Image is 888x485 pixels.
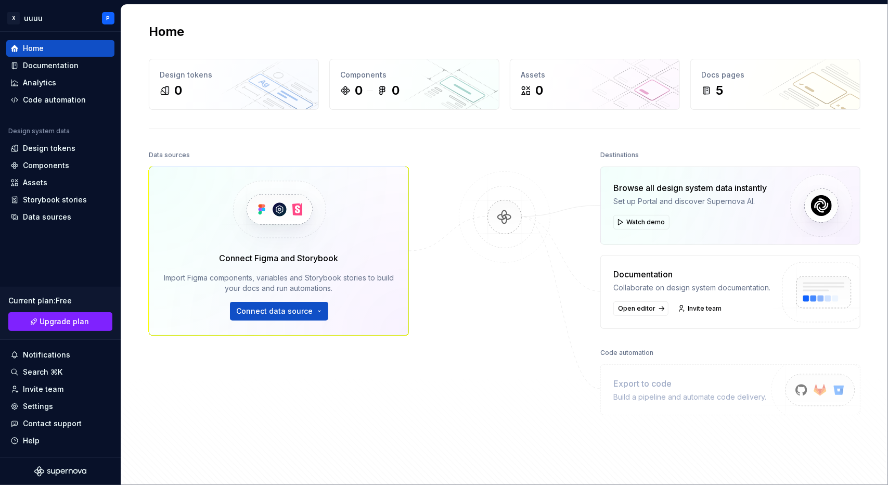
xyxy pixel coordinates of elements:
div: Notifications [23,350,70,360]
button: XuuuuP [2,7,119,29]
div: Storybook stories [23,195,87,205]
div: P [107,14,110,22]
div: Invite team [23,384,63,394]
a: Docs pages5 [690,59,860,110]
a: Design tokens [6,140,114,157]
div: Home [23,43,44,54]
div: Design system data [8,127,70,135]
button: Upgrade plan [8,312,112,331]
div: Data sources [23,212,71,222]
span: Open editor [618,304,655,313]
div: Settings [23,401,53,412]
div: uuuu [24,13,43,23]
div: Set up Portal and discover Supernova AI. [613,196,767,207]
button: Help [6,432,114,449]
a: Invite team [675,301,726,316]
div: Connect Figma and Storybook [220,252,339,264]
a: Documentation [6,57,114,74]
div: Destinations [600,148,639,162]
div: Components [23,160,69,171]
div: Export to code [613,377,766,390]
button: Notifications [6,347,114,363]
a: Analytics [6,74,114,91]
div: 0 [355,82,363,99]
div: Help [23,436,40,446]
span: Upgrade plan [40,316,89,327]
a: Data sources [6,209,114,225]
div: Design tokens [160,70,308,80]
a: Invite team [6,381,114,398]
span: Invite team [688,304,722,313]
svg: Supernova Logo [34,466,86,477]
div: 5 [716,82,723,99]
a: Assets0 [510,59,680,110]
span: Watch demo [626,218,665,226]
a: Storybook stories [6,192,114,208]
div: Browse all design system data instantly [613,182,767,194]
div: Assets [23,177,47,188]
div: Search ⌘K [23,367,62,377]
div: Build a pipeline and automate code delivery. [613,392,766,402]
div: Code automation [600,346,653,360]
div: 0 [174,82,182,99]
a: Components00 [329,59,499,110]
div: Code automation [23,95,86,105]
a: Design tokens0 [149,59,319,110]
a: Open editor [613,301,668,316]
div: Current plan : Free [8,296,112,306]
div: Import Figma components, variables and Storybook stories to build your docs and run automations. [164,273,394,293]
button: Watch demo [613,215,670,229]
a: Code automation [6,92,114,108]
div: Contact support [23,418,82,429]
div: Documentation [23,60,79,71]
div: Assets [521,70,669,80]
div: 0 [392,82,400,99]
div: Collaborate on design system documentation. [613,283,770,293]
span: Connect data source [237,306,313,316]
div: Data sources [149,148,190,162]
div: Analytics [23,78,56,88]
button: Connect data source [230,302,328,321]
div: 0 [535,82,543,99]
div: Documentation [613,268,770,280]
a: Assets [6,174,114,191]
button: Contact support [6,415,114,432]
h2: Home [149,23,184,40]
button: Search ⌘K [6,364,114,380]
div: Components [340,70,488,80]
div: X [7,12,20,24]
a: Home [6,40,114,57]
div: Docs pages [701,70,850,80]
div: Design tokens [23,143,75,154]
a: Components [6,157,114,174]
a: Settings [6,398,114,415]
